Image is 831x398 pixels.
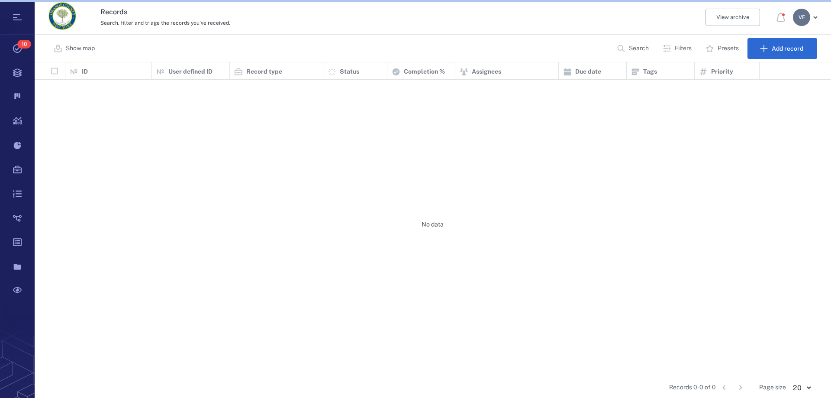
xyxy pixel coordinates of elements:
img: Orange County Planning Department logo [48,2,76,30]
p: Due date [575,68,601,76]
button: VF [793,9,821,26]
p: Show map [66,44,95,53]
div: 20 [786,383,817,393]
p: Assignees [472,68,501,76]
p: Tags [643,68,657,76]
p: Search [629,44,649,53]
p: Presets [718,44,739,53]
span: Records 0-0 of 0 [669,383,716,392]
p: Record type [246,68,282,76]
button: Filters [657,38,699,59]
span: Page size [759,383,786,392]
button: View archive [705,9,760,26]
p: ID [82,68,88,76]
nav: pagination navigation [716,381,749,395]
div: V F [793,9,810,26]
button: Search [612,38,656,59]
a: Go home [48,2,76,33]
p: User defined ID [168,68,213,76]
span: Search, filter and triage the records you've received. [100,20,230,26]
button: Add record [747,38,817,59]
div: No data [35,80,831,370]
button: Presets [700,38,746,59]
p: Priority [711,68,733,76]
p: Status [340,68,359,76]
h3: Records [100,7,572,17]
p: Filters [675,44,692,53]
button: Show map [48,38,102,59]
p: Completion % [404,68,445,76]
span: 10 [17,40,31,49]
